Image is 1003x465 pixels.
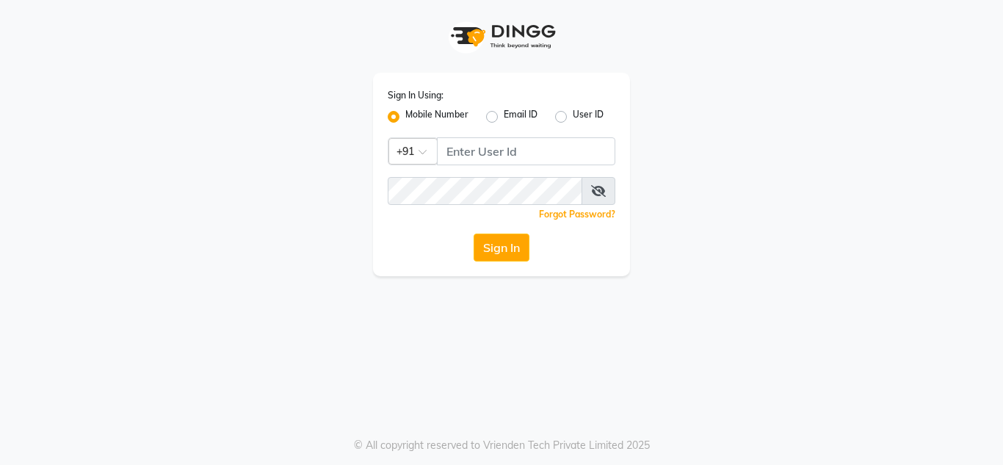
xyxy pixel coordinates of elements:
label: User ID [573,108,604,126]
button: Sign In [474,234,529,262]
input: Username [388,177,582,205]
label: Sign In Using: [388,89,443,102]
label: Email ID [504,108,537,126]
img: logo1.svg [443,15,560,58]
label: Mobile Number [405,108,468,126]
a: Forgot Password? [539,209,615,220]
input: Username [437,137,615,165]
